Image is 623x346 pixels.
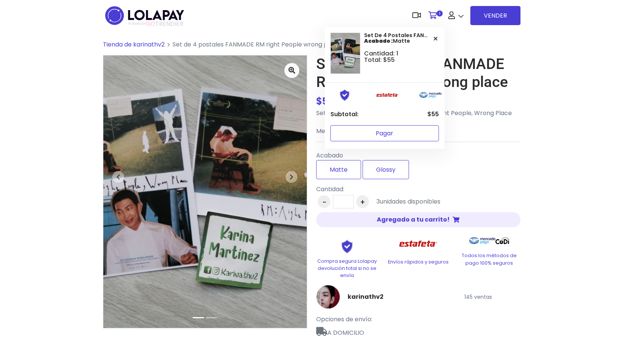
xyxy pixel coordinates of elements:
[103,4,186,27] img: logo
[376,197,380,206] span: 3
[330,38,439,44] p: Matte
[330,33,439,44] a: Set de 4 postales FANMADE RM right People wrong place Acabado :Matte
[425,4,445,27] a: 1
[413,89,448,101] img: Mercado Pago Logo
[318,195,330,208] button: -
[316,109,520,136] p: Set de 4 postales FANMADE, rm película right People, Wrong Place Medida aprox. 9.3x12.7cm cada una
[387,258,449,265] p: Envíos rápidos y seguros
[427,110,439,118] span: $55
[146,19,155,28] span: GO
[470,6,520,25] a: VENDER
[316,285,340,309] img: karinathv2
[348,292,384,301] a: karinathv2
[103,40,165,49] a: Tienda de karinathv2
[328,89,362,101] img: Shield
[376,197,440,206] div: unidades disponibles
[330,33,360,74] img: small_1733934286185.jpeg
[103,40,520,55] nav: breadcrumb
[377,215,450,224] span: Agregado a tu carrito!
[316,160,361,179] label: Matte
[128,21,183,27] span: TRENDIER
[495,233,509,248] img: Codi Logo
[364,37,393,45] strong: Acabado :
[393,233,443,255] img: Estafeta Logo
[316,185,440,194] p: Cantidad:
[316,55,520,91] h1: Set de 4 postales FANMADE RM right People wrong place
[128,22,146,26] span: POWERED BY
[322,94,334,108] span: 55
[329,239,366,253] img: Shield
[370,89,404,101] img: Estafeta Logo
[363,160,409,179] label: Glossy
[316,148,520,182] div: Acabado
[316,324,520,337] span: A DOMICILIO
[172,40,340,49] span: Set de 4 postales FANMADE RM right People wrong place
[103,55,307,328] img: medium_1733934286185.jpeg
[437,10,443,16] span: 1
[330,111,358,118] strong: Subtotal:
[330,125,439,141] button: Pagar
[316,258,378,279] p: Compra segura Lolapay devolución total si no se envía
[356,195,369,208] button: +
[316,94,520,109] div: $
[464,293,492,301] small: 145 ventas
[469,233,496,248] img: Mercado Pago Logo
[364,50,398,63] span: Cantidad: 1 Total: $55
[316,315,372,324] span: Opciones de envío:
[364,33,430,38] span: Set de 4 postales FANMADE RM right People wrong place
[458,252,520,266] p: Todos los métodos de pago 100% seguros
[432,33,439,45] button: Quitar del carrito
